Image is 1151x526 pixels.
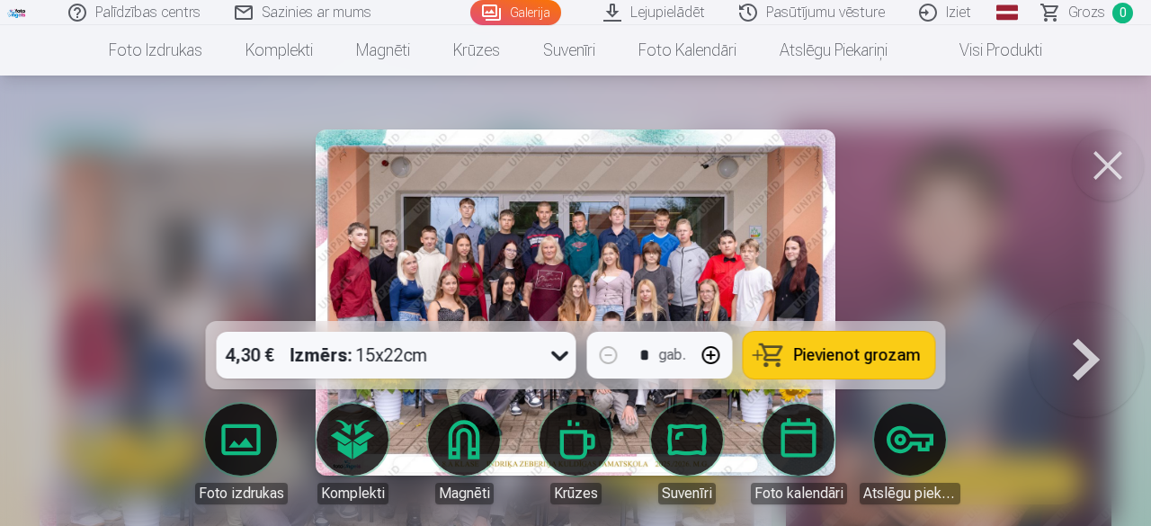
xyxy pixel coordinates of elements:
a: Atslēgu piekariņi [758,25,909,76]
span: 0 [1112,3,1133,23]
a: Magnēti [414,404,514,504]
strong: Izmērs : [290,343,352,368]
a: Magnēti [335,25,432,76]
a: Suvenīri [637,404,737,504]
div: 15x22cm [290,332,428,379]
a: Komplekti [302,404,403,504]
span: Grozs [1068,2,1105,23]
div: Foto kalendāri [751,483,847,504]
a: Foto izdrukas [87,25,224,76]
div: Foto izdrukas [195,483,288,504]
div: Suvenīri [658,483,716,504]
div: Krūzes [550,483,602,504]
a: Visi produkti [909,25,1064,76]
a: Atslēgu piekariņi [860,404,960,504]
a: Krūzes [525,404,626,504]
a: Komplekti [224,25,335,76]
a: Krūzes [432,25,522,76]
img: /fa1 [7,7,27,18]
div: gab. [659,344,686,366]
div: Komplekti [317,483,388,504]
div: Atslēgu piekariņi [860,483,960,504]
a: Foto kalendāri [748,404,849,504]
div: 4,30 € [217,332,283,379]
a: Suvenīri [522,25,617,76]
button: Pievienot grozam [744,332,935,379]
div: Magnēti [435,483,494,504]
span: Pievienot grozam [794,347,921,363]
a: Foto izdrukas [191,404,291,504]
a: Foto kalendāri [617,25,758,76]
